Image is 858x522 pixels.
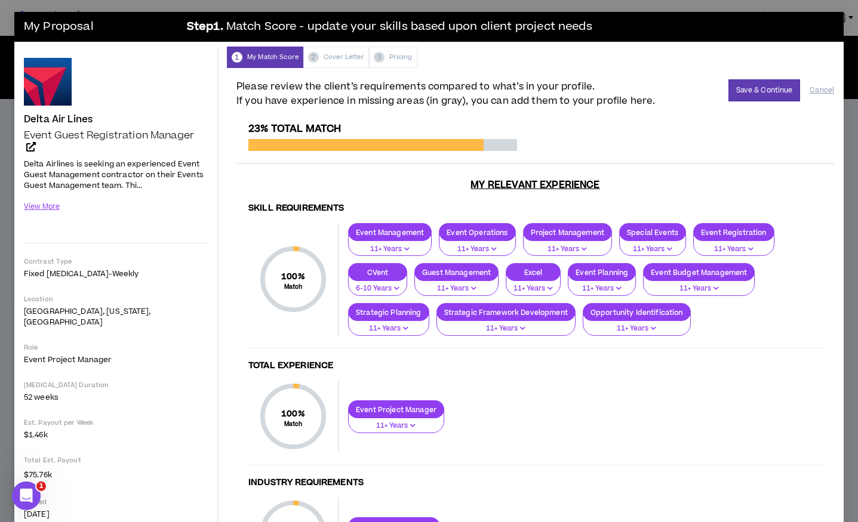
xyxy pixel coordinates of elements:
[24,129,208,153] a: Event Guest Registration Manager
[583,308,690,317] p: Opportunity Identification
[356,244,424,255] p: 11+ Years
[568,273,636,296] button: 11+ Years
[531,244,605,255] p: 11+ Years
[627,244,678,255] p: 11+ Years
[506,268,560,277] p: Excel
[444,323,568,334] p: 11+ Years
[24,128,194,143] span: Event Guest Registration Manager
[36,481,46,491] span: 1
[24,418,208,427] p: Est. Payout per Week
[348,410,444,433] button: 11+ Years
[415,268,498,277] p: Guest Management
[437,308,575,317] p: Strategic Framework Development
[568,268,635,277] p: Event Planning
[356,323,422,334] p: 11+ Years
[24,392,208,403] p: 52 weeks
[422,283,491,294] p: 11+ Years
[24,467,52,481] span: $75.76k
[281,420,305,428] small: Match
[436,313,576,336] button: 11+ Years
[24,257,208,266] p: Contract Type
[24,268,139,279] span: Fixed [MEDICAL_DATA] - weekly
[694,228,774,237] p: Event Registration
[349,308,429,317] p: Strategic Planning
[576,283,628,294] p: 11+ Years
[24,114,93,125] h4: Delta Air Lines
[248,477,822,489] h4: Industry Requirements
[414,273,499,296] button: 11+ Years
[356,421,436,431] p: 11+ Years
[248,360,822,372] h4: Total Experience
[227,47,303,68] div: My Match Score
[728,79,801,101] button: Save & Continue
[651,283,747,294] p: 11+ Years
[226,18,592,36] span: Match Score - update your skills based upon client project needs
[348,313,429,336] button: 11+ Years
[232,52,242,63] span: 1
[693,234,774,257] button: 11+ Years
[810,80,834,101] button: Cancel
[439,228,515,237] p: Event Operations
[24,306,208,328] p: [GEOGRAPHIC_DATA], [US_STATE], [GEOGRAPHIC_DATA]
[12,481,41,510] iframe: Intercom live chat
[348,273,407,296] button: 6-10 Years
[24,157,208,191] p: Delta Airlines is seeking an experienced Event Guest Management contractor on their Events Guest ...
[447,244,508,255] p: 11+ Years
[24,354,112,365] span: Event Project Manager
[524,228,612,237] p: Project Management
[348,234,432,257] button: 11+ Years
[439,234,515,257] button: 11+ Years
[24,295,208,304] p: Location
[24,430,208,440] p: $1.46k
[24,196,60,217] button: View More
[24,498,208,506] p: Posted
[349,268,407,277] p: CVent
[583,313,691,336] button: 11+ Years
[620,228,685,237] p: Special Events
[643,273,755,296] button: 11+ Years
[349,405,444,414] p: Event Project Manager
[24,343,208,352] p: Role
[619,234,686,257] button: 11+ Years
[349,228,431,237] p: Event Management
[248,122,341,136] span: 23% Total Match
[701,244,767,255] p: 11+ Years
[236,179,834,191] h3: My Relevant Experience
[281,407,305,420] span: 100 %
[591,323,683,334] p: 11+ Years
[506,273,561,296] button: 11+ Years
[281,270,305,283] span: 100 %
[24,509,208,520] p: [DATE]
[356,283,399,294] p: 6-10 Years
[513,283,553,294] p: 11+ Years
[24,15,179,39] h3: My Proposal
[236,79,655,108] span: Please review the client’s requirements compared to what’s in your profile. If you have experienc...
[187,18,223,36] b: Step 1 .
[24,381,208,390] p: [MEDICAL_DATA] Duration
[523,234,613,257] button: 11+ Years
[644,268,754,277] p: Event Budget Management
[281,283,305,291] small: Match
[248,203,822,214] h4: Skill Requirements
[24,456,208,465] p: Total Est. Payout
